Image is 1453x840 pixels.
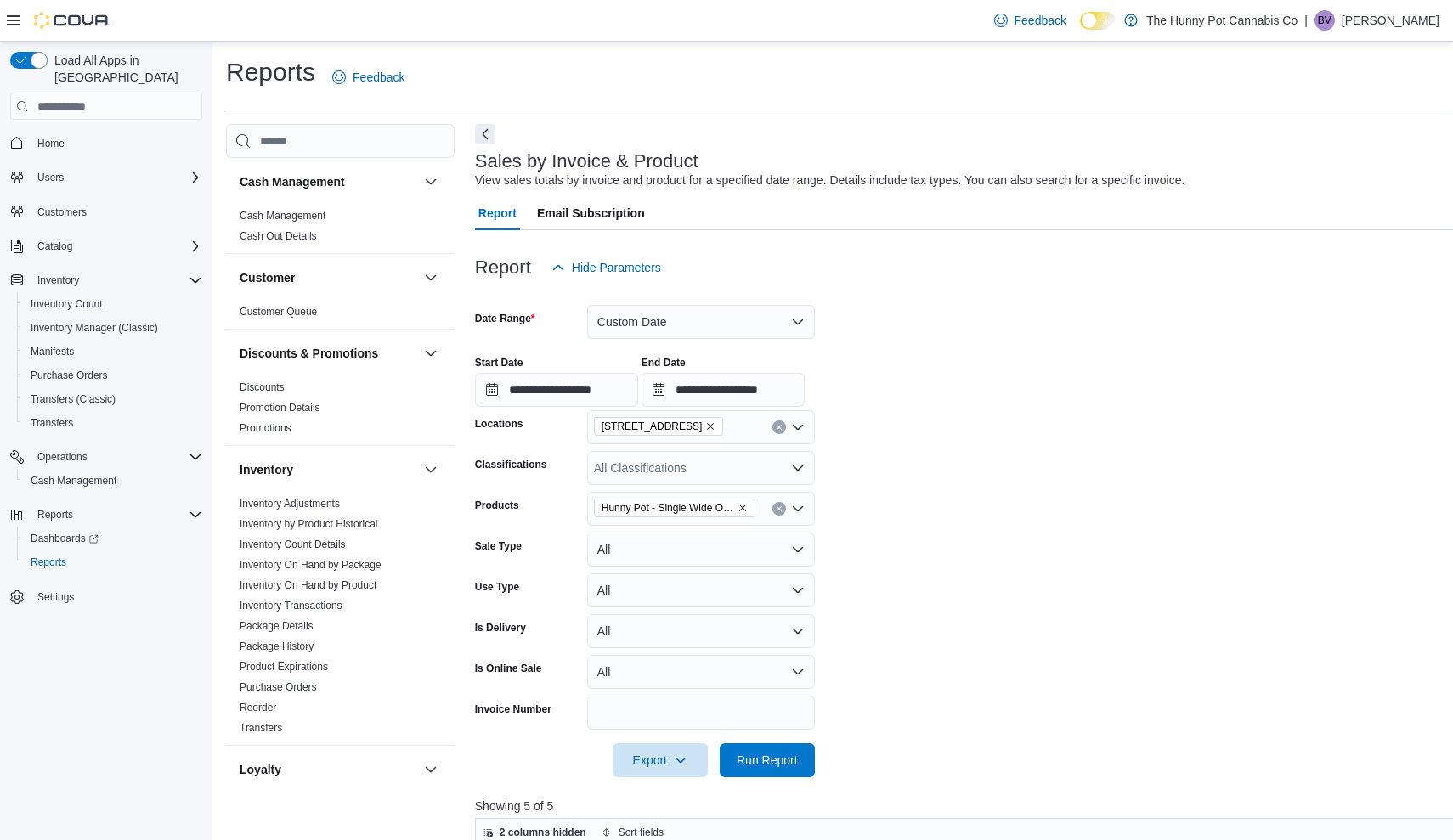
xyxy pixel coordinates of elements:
[475,458,547,471] label: Classifications
[17,411,209,435] button: Transfers
[642,373,805,407] input: Press the down key to open a popover containing a calendar.
[587,614,815,648] button: All
[478,196,517,230] span: Report
[31,532,99,545] span: Dashboards
[240,518,378,530] a: Inventory by Product Historical
[31,270,86,290] button: Inventory
[17,550,209,574] button: Reports
[240,620,314,632] a: Package Details
[772,502,786,516] button: Clear input
[594,417,724,436] span: 2500 Hurontario St
[240,461,417,478] button: Inventory
[545,251,668,285] button: Hide Parameters
[642,356,686,369] label: End Date
[24,341,81,362] a: Manifests
[17,527,209,550] a: Dashboards
[31,270,202,290] span: Inventory
[475,257,531,278] h3: Report
[1146,10,1298,31] p: The Hunny Pot Cannabis Co
[31,447,94,467] button: Operations
[1342,10,1439,31] p: [PERSON_NAME]
[240,345,417,362] button: Discounts & Promotions
[791,420,805,434] button: Open list of options
[602,499,734,516] span: Hunny Pot - Single Wide Organic Hemp Papers - 50
[240,761,417,778] button: Loyalty
[24,365,115,386] a: Purchase Orders
[240,381,285,393] a: Discounts
[3,130,209,155] button: Home
[421,759,441,780] button: Loyalty
[421,268,441,288] button: Customer
[240,702,276,713] a: Reorder
[37,240,72,253] span: Catalog
[240,600,342,612] a: Inventory Transactions
[31,133,71,154] a: Home
[353,69,404,86] span: Feedback
[31,416,73,430] span: Transfers
[24,294,202,314] span: Inventory Count
[240,661,328,673] a: Product Expirations
[619,826,664,839] span: Sort fields
[240,761,281,778] h3: Loyalty
[475,499,519,512] label: Products
[240,538,346,550] a: Inventory Count Details
[31,586,202,607] span: Settings
[240,306,317,318] a: Customer Queue
[240,173,345,190] h3: Cash Management
[1318,10,1331,31] span: BV
[24,294,110,314] a: Inventory Count
[587,533,815,567] button: All
[475,580,519,594] label: Use Type
[24,341,202,362] span: Manifests
[17,292,209,316] button: Inventory Count
[37,590,74,604] span: Settings
[987,3,1073,37] a: Feedback
[240,640,314,652] a: Package History
[475,356,523,369] label: Start Date
[240,402,320,414] a: Promotion Details
[37,508,73,521] span: Reports
[240,461,293,478] h3: Inventory
[17,316,209,340] button: Inventory Manager (Classic)
[37,137,65,150] span: Home
[421,459,441,480] button: Inventory
[240,269,295,286] h3: Customer
[10,123,202,653] nav: Complex example
[475,417,523,431] label: Locations
[31,369,108,382] span: Purchase Orders
[37,206,87,219] span: Customers
[24,528,105,549] a: Dashboards
[791,461,805,475] button: Open list of options
[17,364,209,387] button: Purchase Orders
[17,340,209,364] button: Manifests
[31,201,202,223] span: Customers
[31,167,71,188] button: Users
[537,196,645,230] span: Email Subscription
[31,555,66,569] span: Reports
[1304,10,1308,31] p: |
[24,552,202,572] span: Reports
[24,318,202,338] span: Inventory Manager (Classic)
[594,499,755,517] span: Hunny Pot - Single Wide Organic Hemp Papers - 50
[3,503,209,527] button: Reports
[240,230,317,242] a: Cash Out Details
[24,365,202,386] span: Purchase Orders
[240,173,417,190] button: Cash Management
[623,743,698,777] span: Export
[3,268,209,292] button: Inventory
[3,445,209,469] button: Operations
[240,681,317,693] a: Purchase Orders
[24,389,202,409] span: Transfers (Classic)
[226,377,455,445] div: Discounts & Promotions
[24,413,80,433] a: Transfers
[475,124,495,144] button: Next
[240,579,376,591] a: Inventory On Hand by Product
[738,503,748,513] button: Remove Hunny Pot - Single Wide Organic Hemp Papers - 50 from selection in this group
[31,321,158,335] span: Inventory Manager (Classic)
[31,236,202,257] span: Catalog
[737,752,798,769] span: Run Report
[475,312,535,325] label: Date Range
[705,421,715,431] button: Remove 2500 Hurontario St from selection in this group
[240,722,282,734] a: Transfers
